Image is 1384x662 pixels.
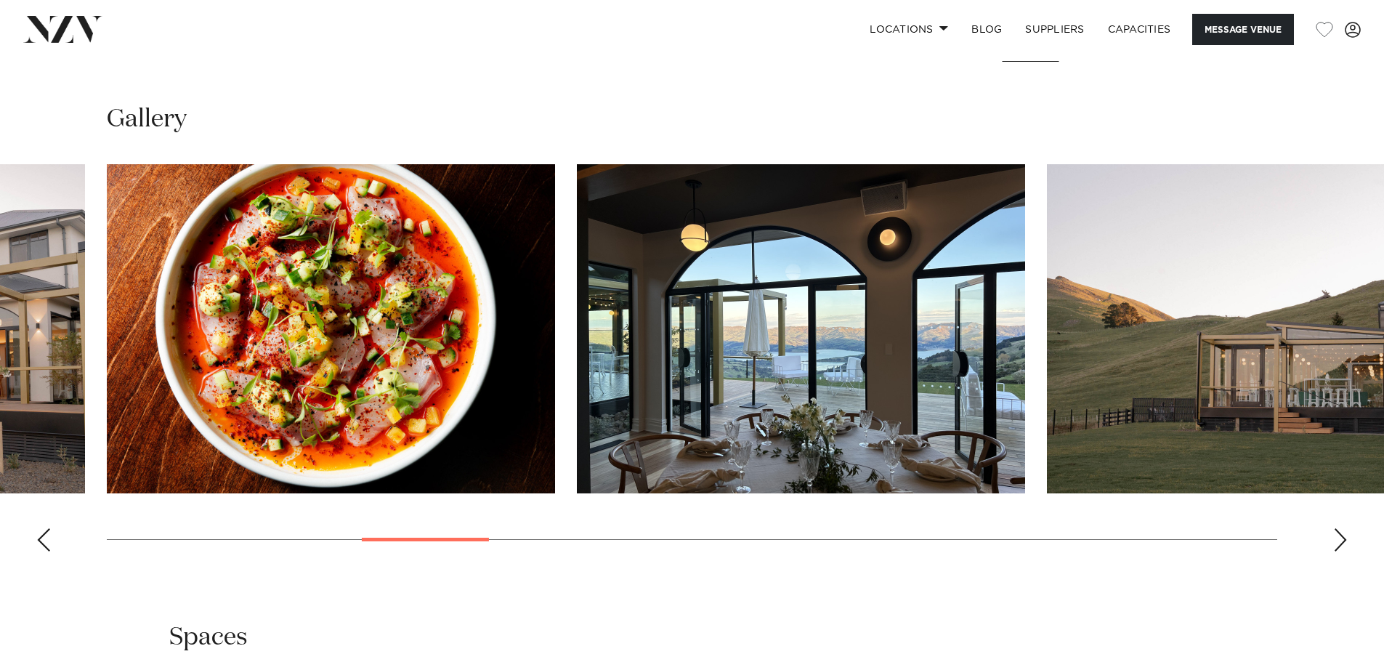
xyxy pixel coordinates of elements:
[1013,14,1096,45] a: SUPPLIERS
[1096,14,1183,45] a: Capacities
[960,14,1013,45] a: BLOG
[169,621,248,654] h2: Spaces
[107,164,555,493] swiper-slide: 6 / 23
[577,164,1025,493] swiper-slide: 7 / 23
[107,103,187,136] h2: Gallery
[23,16,102,42] img: nzv-logo.png
[1192,14,1294,45] button: Message Venue
[858,14,960,45] a: Locations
